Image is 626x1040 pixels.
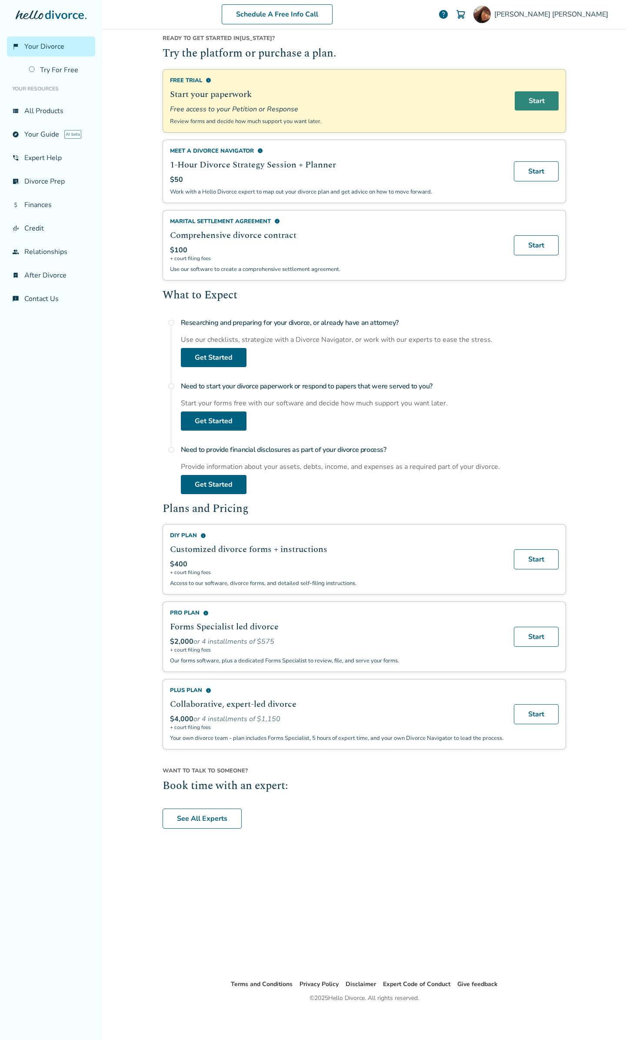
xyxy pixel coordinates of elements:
[7,101,95,121] a: view_listAll Products
[168,319,175,326] span: radio_button_unchecked
[163,767,566,775] span: Want to talk to someone?
[168,446,175,453] span: radio_button_unchecked
[181,441,566,458] h4: Need to provide financial disclosures as part of your divorce process?
[170,724,503,731] span: + court filing fees
[163,34,566,46] div: [US_STATE] ?
[206,77,211,83] span: info
[12,272,19,279] span: bookmark_check
[494,10,612,19] span: [PERSON_NAME] [PERSON_NAME]
[12,154,19,161] span: phone_in_talk
[514,161,559,181] a: Start
[257,148,263,154] span: info
[181,348,246,367] a: Get Started
[64,130,81,139] span: AI beta
[274,218,280,224] span: info
[170,104,504,114] span: Free access to your Petition or Response
[170,657,503,665] p: Our forms software, plus a dedicated Forms Specialist to review, file, and serve your forms.
[12,248,19,255] span: group
[163,501,566,518] h2: Plans and Pricing
[170,734,503,742] p: Your own divorce team - plan includes Forms Specialist, 5 hours of expert time, and your own Divo...
[12,107,19,114] span: view_list
[300,980,339,988] a: Privacy Policy
[163,46,566,62] h2: Try the platform or purchase a plan.
[7,242,95,262] a: groupRelationships
[457,979,498,990] li: Give feedback
[163,288,566,304] h2: What to Expect
[170,175,183,184] span: $50
[170,117,504,125] p: Review forms and decide how much support you want later.
[24,42,64,51] span: Your Divorce
[181,398,566,408] div: Start your forms free with our software and decide how much support you want later.
[7,37,95,57] a: flag_2Your Divorce
[200,533,206,538] span: info
[170,188,503,196] p: Work with a Hello Divorce expert to map out your divorce plan and get advice on how to move forward.
[583,998,626,1040] iframe: Chat Widget
[7,195,95,215] a: attach_moneyFinances
[514,704,559,724] a: Start
[231,980,293,988] a: Terms and Conditions
[203,610,209,616] span: info
[12,178,19,185] span: list_alt_check
[170,714,503,724] div: or 4 installments of $1,150
[438,9,449,20] a: help
[163,34,240,42] span: Ready to get started in
[163,778,566,795] h2: Book time with an expert:
[181,411,246,431] a: Get Started
[383,980,450,988] a: Expert Code of Conduct
[170,88,504,101] h2: Start your paperwork
[168,383,175,390] span: radio_button_unchecked
[181,462,566,472] div: Provide information about your assets, debts, income, and expenses as a required part of your div...
[170,569,503,576] span: + court filing fees
[7,171,95,191] a: list_alt_checkDivorce Prep
[170,229,503,242] h2: Comprehensive divorce contract
[181,475,246,494] a: Get Started
[170,158,503,171] h2: 1-Hour Divorce Strategy Session + Planner
[514,235,559,255] a: Start
[170,255,503,262] span: + court filing fees
[170,609,503,617] div: Pro Plan
[222,4,333,24] a: Schedule A Free Info Call
[12,225,19,232] span: finance_mode
[473,6,491,23] img: Elizabeth “Lizz” Rajpaulsingh
[7,80,95,97] li: Your Resources
[12,295,19,302] span: chat_info
[181,314,566,331] h4: Researching and preparing for your divorce, or already have an attorney?
[170,217,503,225] div: Marital Settlement Agreement
[7,265,95,285] a: bookmark_checkAfter Divorce
[7,289,95,309] a: chat_infoContact Us
[456,9,466,20] img: Cart
[514,627,559,647] a: Start
[170,579,503,587] p: Access to our software, divorce forms, and detailed self-filing instructions.
[310,993,419,1003] div: © 2025 Hello Divorce. All rights reserved.
[170,686,503,694] div: Plus Plan
[206,688,211,693] span: info
[7,148,95,168] a: phone_in_talkExpert Help
[23,60,95,80] a: Try For Free
[181,335,566,344] div: Use our checklists, strategize with a Divorce Navigator, or work with our experts to ease the str...
[170,543,503,556] h2: Customized divorce forms + instructions
[181,378,566,395] h4: Need to start your divorce paperwork or respond to papers that were served to you?
[170,646,503,653] span: + court filing fees
[170,245,187,255] span: $100
[7,218,95,238] a: finance_modeCredit
[514,549,559,569] a: Start
[170,714,193,724] span: $4,000
[12,201,19,208] span: attach_money
[170,637,193,646] span: $2,000
[170,637,503,646] div: or 4 installments of $575
[170,77,504,84] div: Free Trial
[346,979,376,990] li: Disclaimer
[163,809,242,829] a: See All Experts
[170,559,187,569] span: $400
[7,124,95,144] a: exploreYour GuideAI beta
[12,131,19,138] span: explore
[170,698,503,711] h2: Collaborative, expert-led divorce
[12,43,19,50] span: flag_2
[170,147,503,155] div: Meet a divorce navigator
[170,265,503,273] p: Use our software to create a comprehensive settlement agreement.
[170,620,503,633] h2: Forms Specialist led divorce
[515,91,559,110] a: Start
[170,532,503,539] div: DIY Plan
